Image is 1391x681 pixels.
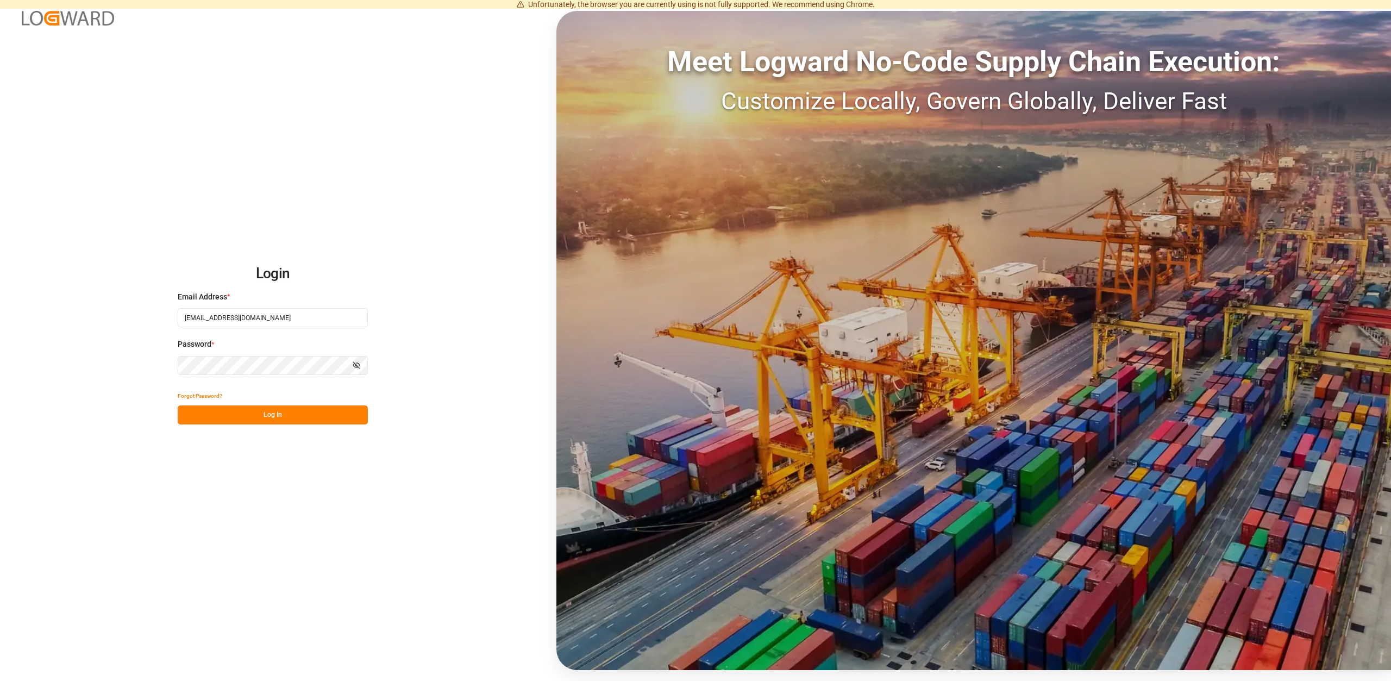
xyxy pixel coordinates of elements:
div: Meet Logward No-Code Supply Chain Execution: [556,41,1391,83]
img: Logward_new_orange.png [22,11,114,26]
button: Forgot Password? [178,386,222,405]
button: Log In [178,405,368,424]
span: Email Address [178,291,227,303]
div: Customize Locally, Govern Globally, Deliver Fast [556,83,1391,119]
input: Enter your email [178,308,368,327]
span: Password [178,339,211,350]
h2: Login [178,257,368,291]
